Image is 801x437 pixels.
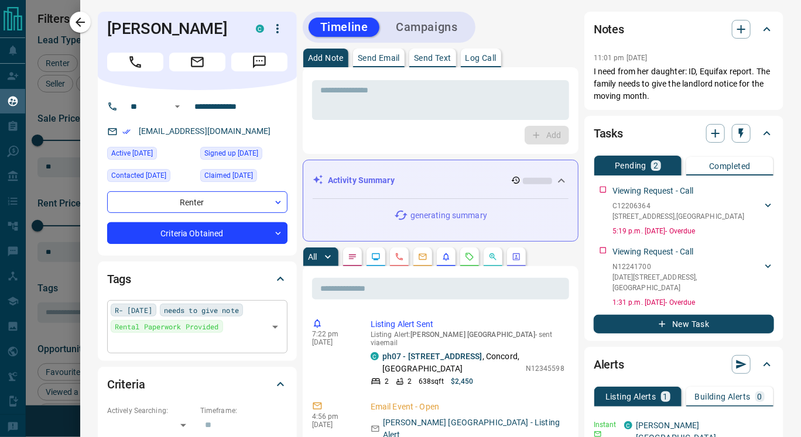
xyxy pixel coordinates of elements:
p: 2 [653,161,658,170]
h2: Tags [107,270,131,288]
button: New Task [594,315,774,333]
h1: [PERSON_NAME] [107,19,238,38]
span: Claimed [DATE] [204,170,253,181]
a: [EMAIL_ADDRESS][DOMAIN_NAME] [139,126,271,136]
span: Call [107,53,163,71]
div: Criteria Obtained [107,222,287,244]
p: Add Note [308,54,344,62]
p: generating summary [410,209,487,222]
div: Tags [107,265,287,293]
span: needs to give note [164,304,239,316]
p: Completed [709,162,751,170]
span: Contacted [DATE] [111,170,166,181]
div: Tasks [594,119,774,147]
p: Listing Alert Sent [371,318,564,331]
p: Email Event - Open [371,401,564,413]
svg: Notes [348,252,357,261]
div: condos.ca [624,421,632,429]
button: Open [170,99,184,113]
p: Timeframe: [200,405,287,416]
button: Timeline [309,18,380,37]
p: Instant [594,419,617,430]
p: Viewing Request - Call [612,246,694,258]
p: Listing Alerts [605,393,656,401]
div: Notes [594,15,774,43]
p: All [308,253,317,261]
p: I need from her daughter: ID, Equifax report. The family needs to give the landlord notice for th... [594,66,774,102]
span: Email [169,53,225,71]
span: Message [231,53,287,71]
a: ph07 - [STREET_ADDRESS] [382,352,482,361]
p: Activity Summary [328,174,395,187]
p: 4:56 pm [312,412,353,421]
p: Viewing Request - Call [612,185,694,197]
svg: Opportunities [488,252,498,261]
svg: Listing Alerts [441,252,451,261]
svg: Emails [418,252,427,261]
p: 1 [663,393,668,401]
p: [DATE][STREET_ADDRESS] , [GEOGRAPHIC_DATA] [612,272,762,293]
div: N12241700[DATE][STREET_ADDRESS],[GEOGRAPHIC_DATA] [612,259,774,295]
svg: Requests [465,252,474,261]
p: Send Text [414,54,451,62]
p: , Concord, [GEOGRAPHIC_DATA] [382,350,520,375]
p: 0 [758,393,762,401]
p: Pending [615,161,646,170]
span: Rental Paperwork Provided [115,321,219,332]
p: 5:19 p.m. [DATE] - Overdue [612,226,774,236]
div: Mon Aug 11 2025 [107,147,194,163]
div: condos.ca [256,25,264,33]
p: $2,450 [451,376,474,387]
div: Mon Aug 04 2025 [107,169,194,185]
p: C12206364 [612,201,745,211]
p: Listing Alert : - sent via email [371,331,564,347]
p: [STREET_ADDRESS] , [GEOGRAPHIC_DATA] [612,211,745,222]
svg: Lead Browsing Activity [371,252,381,261]
p: Log Call [465,54,497,62]
p: 1:31 p.m. [DATE] - Overdue [612,297,774,308]
p: N12345598 [526,363,564,374]
div: Activity Summary [313,170,569,191]
div: C12206364[STREET_ADDRESS],[GEOGRAPHIC_DATA] [612,198,774,224]
h2: Alerts [594,355,624,374]
div: Alerts [594,350,774,378]
p: N12241700 [612,261,762,272]
div: Sun Jun 29 2025 [200,169,287,185]
svg: Calls [395,252,404,261]
svg: Email Verified [122,128,131,136]
p: Building Alerts [695,393,751,401]
p: [DATE] [312,421,353,429]
p: [DATE] [312,338,353,346]
h2: Tasks [594,124,623,143]
h2: Criteria [107,375,145,394]
button: Open [267,319,283,335]
button: Campaigns [384,18,469,37]
h2: Notes [594,20,624,39]
div: Sat Jun 28 2025 [200,147,287,163]
div: Criteria [107,370,287,398]
p: 7:22 pm [312,330,353,338]
p: 11:01 pm [DATE] [594,54,648,62]
p: Actively Searching: [107,405,194,416]
span: R- [DATE] [115,304,152,316]
p: 2 [385,376,389,387]
p: 2 [408,376,412,387]
div: condos.ca [371,352,379,360]
span: Active [DATE] [111,147,153,159]
span: Signed up [DATE] [204,147,258,159]
span: [PERSON_NAME] [GEOGRAPHIC_DATA] [410,331,535,339]
div: Renter [107,191,287,213]
p: 638 sqft [419,376,444,387]
p: Send Email [358,54,400,62]
svg: Agent Actions [512,252,521,261]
